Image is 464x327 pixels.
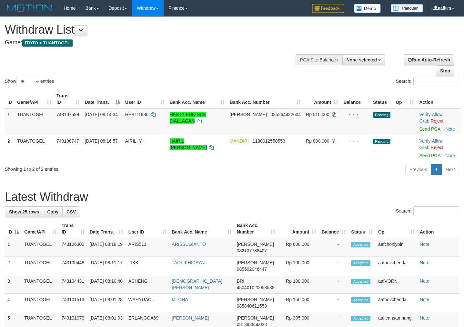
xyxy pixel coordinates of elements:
input: Search: [413,77,459,86]
a: [PERSON_NAME] [172,315,209,321]
th: Game/API: activate to sort column ascending [22,220,59,238]
span: Accepted [351,279,370,284]
td: TUANTOGEL [22,275,59,294]
span: AIRIL [125,138,136,144]
th: Status: activate to sort column ascending [348,220,376,238]
a: Reject [431,118,444,124]
span: MANDIRI [230,138,249,144]
a: Next [441,164,459,175]
td: FIKK [126,257,169,275]
label: Show entries [5,77,54,86]
td: 2 [5,135,15,161]
td: 1 [5,108,15,135]
a: Allow Grab [419,112,442,124]
span: [DATE] 08:14:34 [85,112,118,117]
span: Rp 510.000 [306,112,329,117]
td: aafVORN [376,275,417,294]
td: [DATE] 08:11:17 [87,257,126,275]
td: aafpovchenda [376,294,417,312]
a: Verify [419,112,430,117]
th: Bank Acc. Name: activate to sort column ascending [167,90,227,108]
a: Reject [431,145,444,150]
th: ID: activate to sort column descending [5,220,22,238]
td: aafpovchenda [376,257,417,275]
span: Copy 085840611558 to clipboard [237,303,267,309]
td: aafchonlypin [376,238,417,257]
span: [PERSON_NAME] [237,315,274,321]
span: CSV [66,209,76,214]
span: Rp 800.000 [306,138,329,144]
img: MOTION_logo.png [5,3,54,13]
th: ID [5,90,15,108]
h4: Game: [5,39,303,46]
h1: Withdraw List [5,23,303,36]
td: 1 [5,238,22,257]
input: Search: [413,206,459,216]
td: TUANTOGEL [15,108,54,135]
button: None selected [342,54,385,65]
span: Copy 081393856023 to clipboard [237,322,267,327]
th: Bank Acc. Name: activate to sort column ascending [169,220,234,238]
td: [DATE] 08:18:19 [87,238,126,257]
span: Accepted [351,260,370,266]
div: - - - [343,138,368,144]
select: Showentries [16,77,40,86]
span: ITOTO > TUANTOGEL [22,39,73,47]
a: Allow Grab [419,138,442,150]
a: HAIRIL [PERSON_NAME] [170,138,207,150]
th: Game/API: activate to sort column ascending [15,90,54,108]
a: Show 25 rows [5,206,43,217]
span: BRI [237,278,244,284]
th: Amount: activate to sort column ascending [303,90,341,108]
span: Accepted [351,242,370,247]
span: Copy 085692046447 to clipboard [237,267,267,272]
td: 743105448 [59,257,87,275]
span: [PERSON_NAME] [237,242,274,247]
span: 743107599 [56,112,79,117]
td: TUANTOGEL [22,238,59,257]
a: 1 [431,164,442,175]
a: Note [420,242,429,247]
span: · [419,112,442,124]
th: Bank Acc. Number: activate to sort column ascending [234,220,278,238]
img: Feedback.jpg [312,4,344,13]
td: ARIS511 [126,238,169,257]
th: Bank Acc. Number: activate to sort column ascending [227,90,303,108]
th: Date Trans.: activate to sort column ascending [87,220,126,238]
a: CSV [62,206,80,217]
td: 4 [5,294,22,312]
th: Action [417,90,461,108]
td: 2 [5,257,22,275]
td: · · [417,135,461,161]
td: Rp 600,000 [278,238,319,257]
span: [DATE] 08:16:57 [85,138,118,144]
td: TUANTOGEL [22,294,59,312]
td: Rp 100,000 [278,275,319,294]
a: MTOHA [172,297,188,302]
span: Accepted [351,297,370,303]
span: None selected [347,57,377,62]
td: Rp 100,000 [278,257,319,275]
th: Trans ID: activate to sort column ascending [59,220,87,238]
a: Send PGA [419,126,440,132]
span: [PERSON_NAME] [237,260,274,265]
a: Previous [405,164,431,175]
td: [DATE] 08:10:40 [87,275,126,294]
a: Note [420,315,429,321]
div: PGA Site Balance / [296,54,342,65]
a: HESTY EUNINCE SIALLAGAN [170,112,206,124]
td: 743106302 [59,238,87,257]
a: Note [445,126,455,132]
h1: Latest Withdraw [5,191,459,203]
td: - [319,257,348,275]
td: - [319,275,348,294]
th: Op: activate to sort column ascending [393,90,417,108]
th: User ID: activate to sort column ascending [123,90,167,108]
a: Stop [436,65,454,76]
th: Trans ID: activate to sort column ascending [54,90,82,108]
td: TUANTOGEL [15,135,54,161]
span: 743108747 [56,138,79,144]
th: Amount: activate to sort column ascending [278,220,319,238]
td: 3 [5,275,22,294]
a: [DEMOGRAPHIC_DATA][PERSON_NAME] [172,278,222,290]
